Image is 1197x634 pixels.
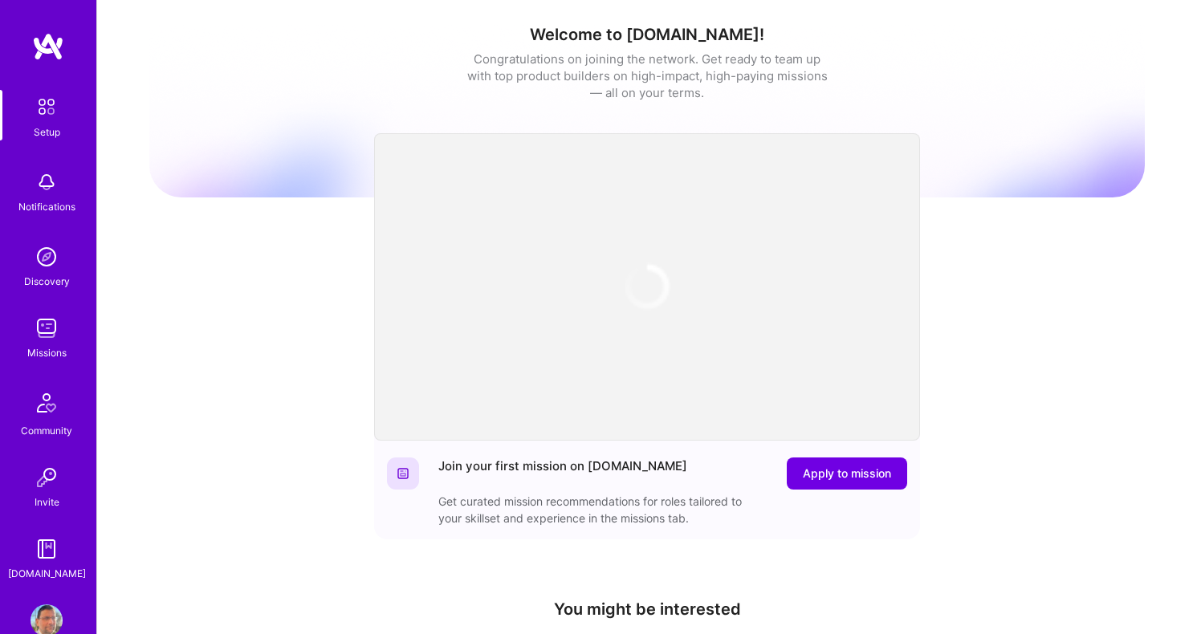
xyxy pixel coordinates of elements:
span: Apply to mission [803,465,891,482]
div: Discovery [24,273,70,290]
div: Missions [27,344,67,361]
img: discovery [31,241,63,273]
img: Community [27,384,66,422]
h1: Welcome to [DOMAIN_NAME]! [149,25,1145,44]
div: Join your first mission on [DOMAIN_NAME] [438,457,687,490]
img: teamwork [31,312,63,344]
iframe: video [374,133,920,441]
div: Get curated mission recommendations for roles tailored to your skillset and experience in the mis... [438,493,759,526]
div: Invite [35,494,59,510]
div: Notifications [18,198,75,215]
img: bell [31,166,63,198]
img: setup [30,90,63,124]
button: Apply to mission [787,457,907,490]
div: Congratulations on joining the network. Get ready to team up with top product builders on high-im... [466,51,828,101]
div: Community [21,422,72,439]
h4: You might be interested [374,599,920,619]
div: [DOMAIN_NAME] [8,565,86,582]
div: Setup [34,124,60,140]
img: guide book [31,533,63,565]
img: Invite [31,461,63,494]
img: loading [623,262,671,311]
img: logo [32,32,64,61]
img: Website [397,467,409,480]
